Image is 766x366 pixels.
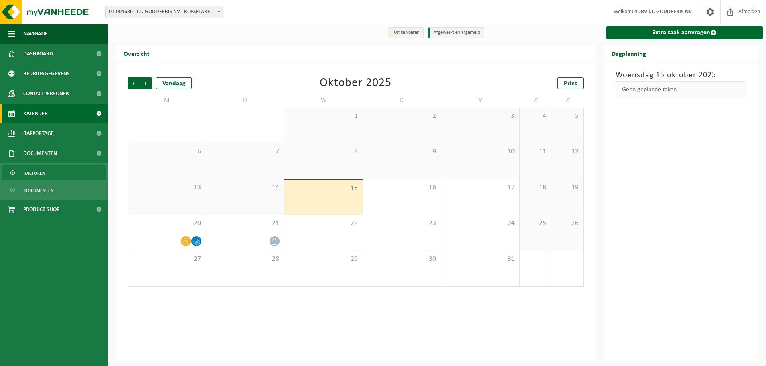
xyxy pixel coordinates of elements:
td: V [441,93,520,108]
span: 01-004686 - I.T. GODDEERIS NV - ROESELARE [106,6,223,18]
span: 3 [445,112,515,121]
div: Vandaag [156,77,192,89]
span: 16 [367,183,437,192]
span: 15 [288,184,359,193]
a: Facturen [2,165,106,180]
td: Z [551,93,583,108]
li: Afgewerkt en afgemeld [428,27,484,38]
span: 01-004686 - I.T. GODDEERIS NV - ROESELARE [105,6,223,18]
li: Uit te voeren [388,27,424,38]
a: Extra taak aanvragen [606,26,763,39]
span: Facturen [24,166,45,181]
span: 22 [288,219,359,228]
h2: Overzicht [116,45,158,61]
span: 25 [524,219,547,228]
div: Oktober 2025 [320,77,391,89]
span: 8 [288,147,359,156]
span: 23 [367,219,437,228]
span: Documenten [23,143,57,163]
span: 26 [555,219,579,228]
span: 1 [288,112,359,121]
h3: Woensdag 15 oktober 2025 [616,69,746,81]
span: Rapportage [23,123,54,143]
span: 21 [210,219,280,228]
span: Documenten [24,183,54,198]
span: 6 [132,147,202,156]
span: 17 [445,183,515,192]
span: 5 [555,112,579,121]
span: Kalender [23,104,48,123]
a: Documenten [2,182,106,198]
span: 14 [210,183,280,192]
span: Volgende [140,77,152,89]
span: 28 [210,255,280,264]
span: 29 [288,255,359,264]
td: Z [520,93,552,108]
span: 11 [524,147,547,156]
span: Bedrijfsgegevens [23,64,70,84]
td: W [284,93,363,108]
td: D [363,93,442,108]
span: 7 [210,147,280,156]
span: 30 [367,255,437,264]
span: Contactpersonen [23,84,69,104]
span: Vorige [128,77,140,89]
span: 10 [445,147,515,156]
span: 9 [367,147,437,156]
div: Geen geplande taken [616,81,746,98]
span: Product Shop [23,200,59,219]
span: Dashboard [23,44,53,64]
td: M [128,93,206,108]
span: 19 [555,183,579,192]
span: 24 [445,219,515,228]
span: 27 [132,255,202,264]
span: 12 [555,147,579,156]
h2: Dagplanning [604,45,654,61]
span: 4 [524,112,547,121]
span: 31 [445,255,515,264]
a: Print [557,77,584,89]
strong: C4DRV I.T. GODDEERIS NV [632,9,692,15]
span: Print [564,80,577,87]
span: 20 [132,219,202,228]
td: D [206,93,285,108]
span: 13 [132,183,202,192]
span: 18 [524,183,547,192]
span: 2 [367,112,437,121]
span: Navigatie [23,24,48,44]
